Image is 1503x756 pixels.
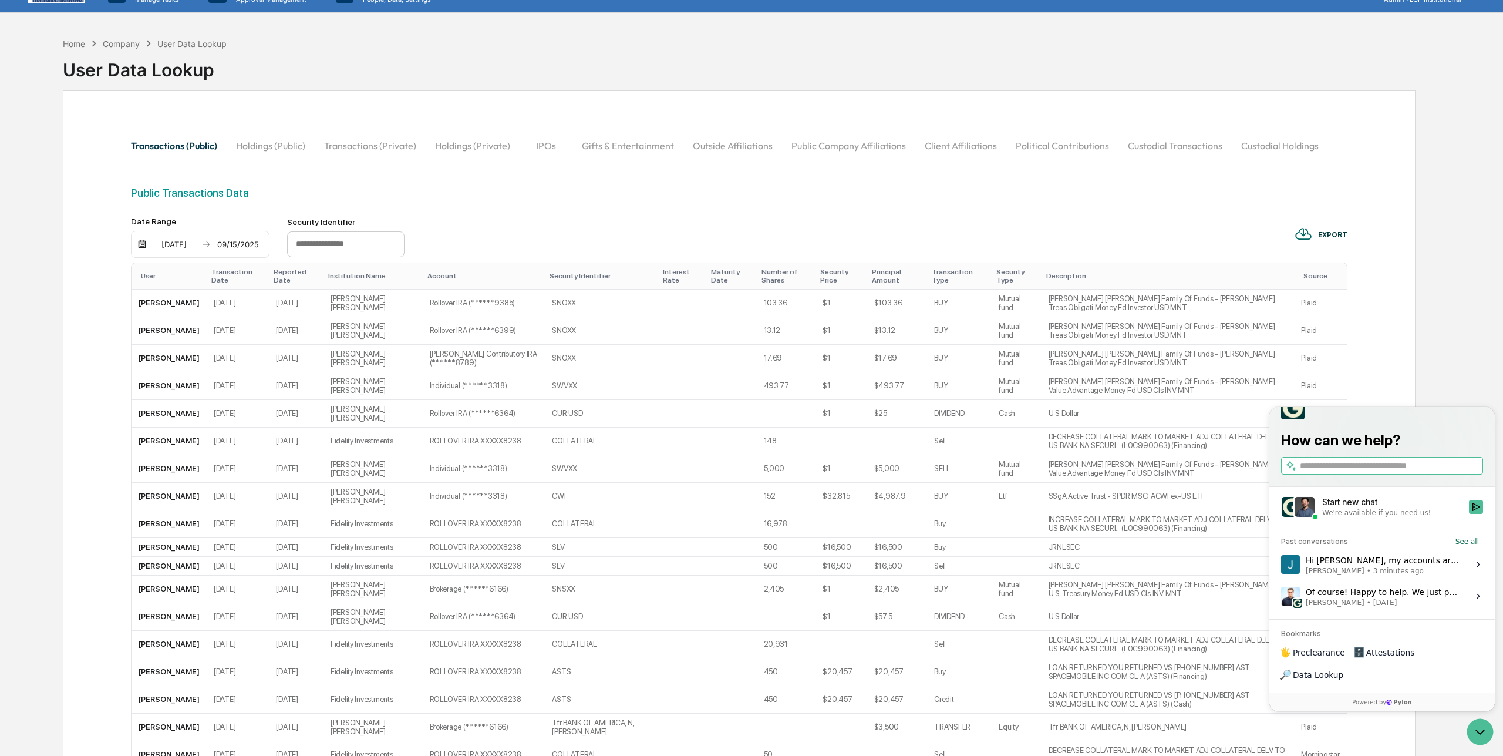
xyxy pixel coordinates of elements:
[683,132,782,160] button: Outside Affiliations
[201,240,211,249] img: arrow right
[1042,658,1295,686] td: LOAN RETURNED YOU RETURNED VS [PHONE_NUMBER] AST SPACEMOBILE INC COM CL A (ASTS) (Financing)
[269,686,323,714] td: [DATE]
[12,180,31,199] img: Jack Rasmussen
[423,686,545,714] td: ROLLOVER IRA XXXXX8238
[269,510,323,538] td: [DATE]
[200,93,214,107] button: Start new chat
[761,268,811,284] div: Number of Shares
[141,272,202,280] div: User
[207,455,269,483] td: [DATE]
[423,345,545,372] td: [PERSON_NAME] Contributory IRA (******8789)
[867,557,927,576] td: $16,500
[815,345,867,372] td: $1
[269,290,323,317] td: [DATE]
[207,400,269,428] td: [DATE]
[132,603,207,631] td: [PERSON_NAME]
[545,345,658,372] td: SNOXX
[815,603,867,631] td: $1
[104,191,128,200] span: [DATE]
[132,557,207,576] td: [PERSON_NAME]
[274,268,318,284] div: Reported Date
[131,132,227,160] button: Transactions (Public)
[992,576,1041,603] td: Mutual fund
[269,372,323,400] td: [DATE]
[782,132,915,160] button: Public Company Affiliations
[815,538,867,557] td: $16,500
[545,455,658,483] td: SWVXX
[132,576,207,603] td: [PERSON_NAME]
[992,372,1041,400] td: Mutual fund
[207,603,269,631] td: [DATE]
[207,686,269,714] td: [DATE]
[992,714,1041,741] td: Equity
[323,658,423,686] td: Fidelity Investments
[815,372,867,400] td: $1
[927,658,992,686] td: Buy
[815,658,867,686] td: $20,457
[815,400,867,428] td: $1
[815,290,867,317] td: $1
[287,217,405,227] div: Security Identifier
[63,50,227,80] div: User Data Lookup
[323,510,423,538] td: Fidelity Investments
[545,372,658,400] td: SWVXX
[131,217,269,226] div: Date Range
[932,268,987,284] div: Transaction Type
[207,538,269,557] td: [DATE]
[1294,400,1346,428] td: Plaid
[323,317,423,345] td: [PERSON_NAME] [PERSON_NAME]
[269,603,323,631] td: [DATE]
[269,714,323,741] td: [DATE]
[927,576,992,603] td: BUY
[992,290,1041,317] td: Mutual fund
[269,631,323,658] td: [DATE]
[427,272,541,280] div: Account
[1042,538,1295,557] td: JRNLSEC
[323,455,423,483] td: [PERSON_NAME] [PERSON_NAME]
[711,268,751,284] div: Maturity Date
[867,372,927,400] td: $493.77
[104,159,154,169] span: 3 minutes ago
[131,132,1347,160] div: secondary tabs example
[1042,317,1295,345] td: [PERSON_NAME] [PERSON_NAME] Family Of Funds - [PERSON_NAME] Treas Obligati Money Fd Investor USD MNT
[1294,290,1346,317] td: Plaid
[927,483,992,510] td: BUY
[323,686,423,714] td: Fidelity Investments
[1042,686,1295,714] td: LOAN RETURNED YOU RETURNED VS [PHONE_NUMBER] AST SPACEMOBILE INC COM CL A (ASTS) (Cash)
[815,557,867,576] td: $16,500
[269,538,323,557] td: [DATE]
[992,455,1041,483] td: Mutual fund
[550,272,653,280] div: Security Identifier
[323,603,423,631] td: [PERSON_NAME] [PERSON_NAME]
[815,317,867,345] td: $1
[1042,603,1295,631] td: U S Dollar
[12,241,21,250] div: 🖐️
[992,603,1041,631] td: Cash
[269,428,323,455] td: [DATE]
[1042,557,1295,576] td: JRNLSEC
[927,714,992,741] td: TRANSFER
[269,455,323,483] td: [DATE]
[269,317,323,345] td: [DATE]
[323,538,423,557] td: Fidelity Investments
[867,714,927,741] td: $3,500
[132,317,207,345] td: [PERSON_NAME]
[12,263,21,273] div: 🔎
[323,483,423,510] td: [PERSON_NAME] [PERSON_NAME]
[323,557,423,576] td: Fidelity Investments
[1042,372,1295,400] td: [PERSON_NAME] [PERSON_NAME] Family Of Funds - [PERSON_NAME] Value Advantage Money Fd USD Cls INV MNT
[213,240,263,249] div: 09/15/2025
[36,191,95,200] span: [PERSON_NAME]
[53,101,161,110] div: We're available if you need us!
[323,428,423,455] td: Fidelity Investments
[545,557,658,576] td: SLV
[227,132,315,160] button: Holdings (Public)
[132,631,207,658] td: [PERSON_NAME]
[757,455,816,483] td: 5,000
[149,240,199,249] div: [DATE]
[132,455,207,483] td: [PERSON_NAME]
[23,191,33,201] img: 1746055101610-c473b297-6a78-478c-a979-82029cc54cd1
[323,714,423,741] td: [PERSON_NAME] [PERSON_NAME]
[820,268,862,284] div: Security Price
[927,686,992,714] td: Credit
